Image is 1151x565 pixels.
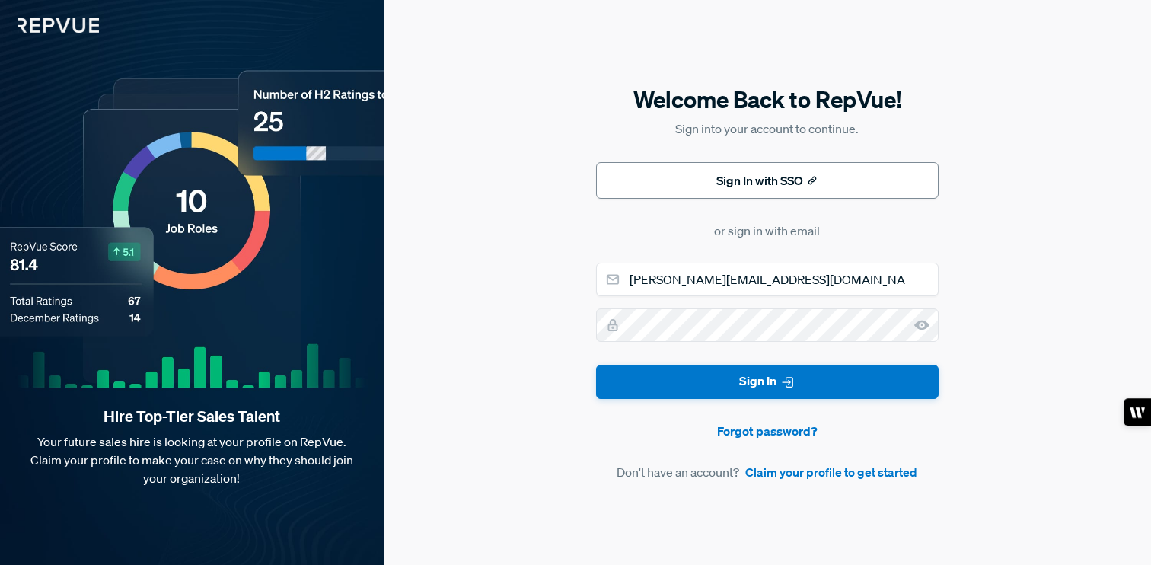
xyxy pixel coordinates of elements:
[745,463,917,481] a: Claim your profile to get started
[24,433,359,487] p: Your future sales hire is looking at your profile on RepVue. Claim your profile to make your case...
[596,162,939,199] button: Sign In with SSO
[596,120,939,138] p: Sign into your account to continue.
[596,463,939,481] article: Don't have an account?
[596,365,939,399] button: Sign In
[596,84,939,116] h5: Welcome Back to RepVue!
[714,222,820,240] div: or sign in with email
[596,422,939,440] a: Forgot password?
[24,407,359,426] strong: Hire Top-Tier Sales Talent
[596,263,939,296] input: Email address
